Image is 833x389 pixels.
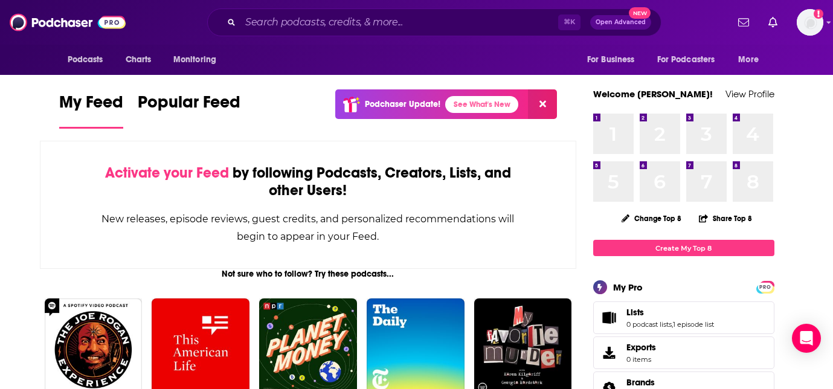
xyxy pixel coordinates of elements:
[597,344,622,361] span: Exports
[207,8,661,36] div: Search podcasts, credits, & more...
[698,207,753,230] button: Share Top 8
[626,377,661,388] a: Brands
[593,301,774,334] span: Lists
[101,210,516,245] div: New releases, episode reviews, guest credits, and personalized recommendations will begin to appe...
[101,164,516,199] div: by following Podcasts, Creators, Lists, and other Users!
[558,14,581,30] span: ⌘ K
[792,324,821,353] div: Open Intercom Messenger
[240,13,558,32] input: Search podcasts, credits, & more...
[173,51,216,68] span: Monitoring
[59,92,123,120] span: My Feed
[593,88,713,100] a: Welcome [PERSON_NAME]!
[10,11,126,34] img: Podchaser - Follow, Share and Rate Podcasts
[138,92,240,120] span: Popular Feed
[725,88,774,100] a: View Profile
[733,12,754,33] a: Show notifications dropdown
[59,48,119,71] button: open menu
[590,15,651,30] button: Open AdvancedNew
[797,9,823,36] span: Logged in as kkitamorn
[613,281,643,293] div: My Pro
[758,283,773,292] span: PRO
[626,307,714,318] a: Lists
[672,320,673,329] span: ,
[365,99,440,109] p: Podchaser Update!
[138,92,240,129] a: Popular Feed
[657,51,715,68] span: For Podcasters
[649,48,733,71] button: open menu
[629,7,651,19] span: New
[40,269,577,279] div: Not sure who to follow? Try these podcasts...
[626,377,655,388] span: Brands
[626,355,656,364] span: 0 items
[126,51,152,68] span: Charts
[68,51,103,68] span: Podcasts
[797,9,823,36] button: Show profile menu
[764,12,782,33] a: Show notifications dropdown
[738,51,759,68] span: More
[596,19,646,25] span: Open Advanced
[597,309,622,326] a: Lists
[614,211,689,226] button: Change Top 8
[626,342,656,353] span: Exports
[587,51,635,68] span: For Business
[105,164,229,182] span: Activate your Feed
[814,9,823,19] svg: Add a profile image
[626,320,672,329] a: 0 podcast lists
[165,48,232,71] button: open menu
[445,96,518,113] a: See What's New
[59,92,123,129] a: My Feed
[593,336,774,369] a: Exports
[758,282,773,291] a: PRO
[797,9,823,36] img: User Profile
[118,48,159,71] a: Charts
[626,307,644,318] span: Lists
[593,240,774,256] a: Create My Top 8
[579,48,650,71] button: open menu
[730,48,774,71] button: open menu
[673,320,714,329] a: 1 episode list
